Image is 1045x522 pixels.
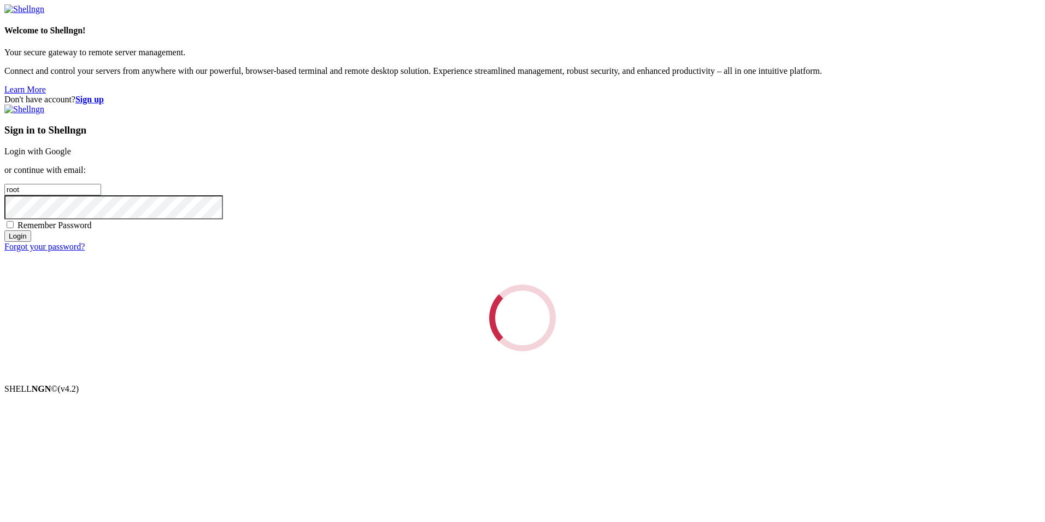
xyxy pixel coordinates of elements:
[32,384,51,393] b: NGN
[4,85,46,94] a: Learn More
[4,384,79,393] span: SHELL ©
[4,242,85,251] a: Forgot your password?
[58,384,79,393] span: 4.2.0
[4,165,1041,175] p: or continue with email:
[4,184,101,195] input: Email address
[4,230,31,242] input: Login
[4,48,1041,57] p: Your secure gateway to remote server management.
[4,95,1041,105] div: Don't have account?
[4,26,1041,36] h4: Welcome to Shellngn!
[75,95,104,104] a: Sign up
[4,105,44,114] img: Shellngn
[7,221,14,228] input: Remember Password
[4,147,71,156] a: Login with Google
[4,124,1041,136] h3: Sign in to Shellngn
[479,275,566,362] div: Loading...
[4,66,1041,76] p: Connect and control your servers from anywhere with our powerful, browser-based terminal and remo...
[17,221,92,230] span: Remember Password
[4,4,44,14] img: Shellngn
